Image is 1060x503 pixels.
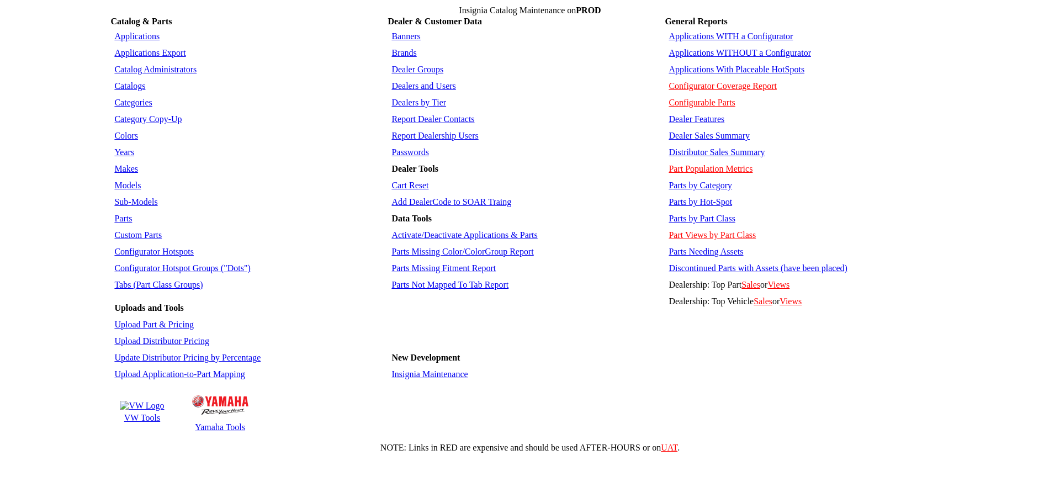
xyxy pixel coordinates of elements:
a: Views [767,280,789,289]
b: Catalog & Parts [110,17,172,26]
a: Configurator Coverage Report [669,81,777,91]
a: Brands [391,48,416,57]
a: Yamaha Logo Yamaha Tools [190,390,250,434]
b: Dealer & Customer Data [388,17,481,26]
a: Applications Export [114,48,185,57]
a: Tabs (Part Class Groups) [114,280,203,289]
a: Dealer Groups [391,65,443,74]
a: Applications WITHOUT a Configurator [669,48,811,57]
a: Report Dealer Contacts [391,114,474,124]
span: PROD [576,6,601,15]
a: Sales [741,280,760,289]
a: Dealers and Users [391,81,455,91]
a: Parts Missing Color/ColorGroup Report [391,247,533,256]
a: Sub-Models [114,197,157,207]
b: Data Tools [391,214,431,223]
a: Catalog Administrators [114,65,197,74]
a: Parts [114,214,132,223]
a: Update Distributor Pricing by Percentage [114,353,261,362]
a: UAT [661,443,677,452]
a: Report Dealership Users [391,131,478,140]
img: Yamaha Logo [192,395,248,415]
td: VW Tools [119,412,165,423]
a: Years [114,147,134,157]
a: Custom Parts [114,230,162,240]
b: New Development [391,353,460,362]
a: Catalogs [114,81,145,91]
a: Views [780,296,802,306]
td: Dealership: Top Part or [666,277,948,293]
a: Upload Application-to-Part Mapping [114,369,245,379]
a: Add DealerCode to SOAR Traing [391,197,511,207]
b: Dealer Tools [391,164,438,173]
a: Distributor Sales Summary [669,147,765,157]
td: Dealership: Top Vehicle or [666,294,948,309]
td: Yamaha Tools [192,422,249,433]
a: Parts Not Mapped To Tab Report [391,280,508,289]
a: Configurator Hotspot Groups ("Dots") [114,263,250,273]
img: VW Logo [120,401,164,411]
a: Dealer Features [669,114,724,124]
a: Category Copy-Up [114,114,182,124]
a: Parts Needing Assets [669,247,743,256]
b: Uploads and Tools [114,303,183,313]
a: VW Logo VW Tools [118,399,166,425]
a: Applications WITH a Configurator [669,31,793,41]
div: NOTE: Links in RED are expensive and should be used AFTER-HOURS or on . [4,443,1056,453]
a: Dealer Sales Summary [669,131,750,140]
a: Applications [114,31,160,41]
a: Parts by Part Class [669,214,735,223]
a: Categories [114,98,152,107]
a: Dealers by Tier [391,98,446,107]
td: Insignia Catalog Maintenance on [110,6,949,15]
a: Part Population Metrics [669,164,752,173]
a: Insignia Maintenance [391,369,468,379]
a: Colors [114,131,138,140]
a: Banners [391,31,420,41]
a: Sales [754,296,772,306]
a: Parts Missing Fitment Report [391,263,496,273]
a: Models [114,181,141,190]
a: Applications With Placeable HotSpots [669,65,804,74]
a: Activate/Deactivate Applications & Parts [391,230,537,240]
a: Upload Distributor Pricing [114,336,209,346]
a: Configurable Parts [669,98,735,107]
a: Part Views by Part Class [669,230,756,240]
a: Passwords [391,147,429,157]
a: Parts by Hot-Spot [669,197,732,207]
a: Makes [114,164,138,173]
a: Parts by Category [669,181,732,190]
b: General Reports [665,17,727,26]
a: Upload Part & Pricing [114,320,194,329]
a: Configurator Hotspots [114,247,194,256]
a: Cart Reset [391,181,428,190]
a: Discontinued Parts with Assets (have been placed) [669,263,847,273]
